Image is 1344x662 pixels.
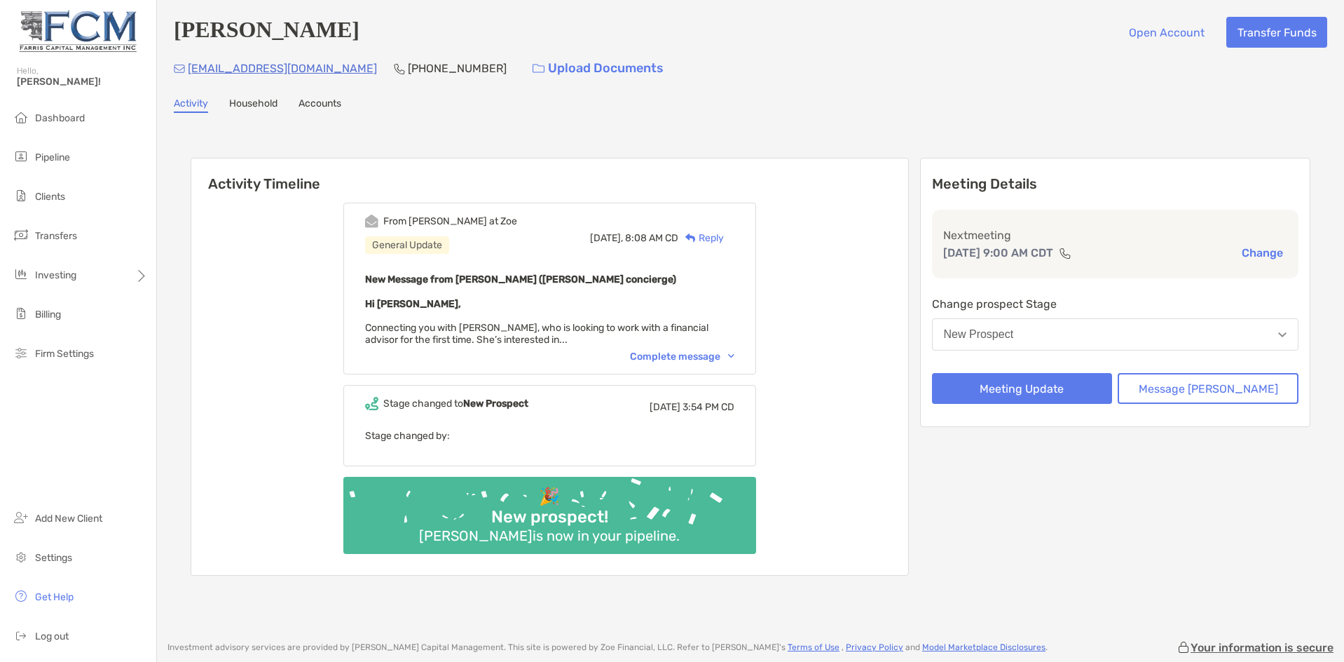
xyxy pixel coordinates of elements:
[678,231,724,245] div: Reply
[944,328,1014,341] div: New Prospect
[846,642,903,652] a: Privacy Policy
[685,234,696,243] img: Reply icon
[533,64,544,74] img: button icon
[650,401,680,413] span: [DATE]
[463,398,528,410] b: New Prospect
[365,236,449,254] div: General Update
[922,642,1045,652] a: Model Marketplace Disclosures
[523,53,673,83] a: Upload Documents
[229,97,277,113] a: Household
[174,65,185,73] img: Email Icon
[13,548,29,565] img: settings icon
[299,97,341,113] a: Accounts
[191,158,908,192] h6: Activity Timeline
[932,373,1113,404] button: Meeting Update
[13,187,29,204] img: clients icon
[932,295,1299,313] p: Change prospect Stage
[17,76,148,88] span: [PERSON_NAME]!
[167,642,1048,653] p: Investment advisory services are provided by [PERSON_NAME] Capital Management . This site is powe...
[1191,641,1333,654] p: Your information is secure
[35,151,70,163] span: Pipeline
[413,527,685,544] div: [PERSON_NAME] is now in your pipeline.
[683,401,734,413] span: 3:54 PM CD
[383,215,517,227] div: From [PERSON_NAME] at Zoe
[13,148,29,165] img: pipeline icon
[533,487,565,507] div: 🎉
[17,6,139,56] img: Zoe Logo
[365,215,378,228] img: Event icon
[1059,248,1071,259] img: communication type
[35,348,94,360] span: Firm Settings
[35,191,65,203] span: Clients
[13,266,29,283] img: investing icon
[408,60,507,77] p: [PHONE_NUMBER]
[343,477,756,542] img: Confetti
[1118,17,1215,48] button: Open Account
[383,398,528,410] div: Stage changed to
[35,309,61,320] span: Billing
[728,354,734,358] img: Chevron icon
[365,298,461,310] strong: Hi [PERSON_NAME],
[35,630,69,642] span: Log out
[932,175,1299,193] p: Meeting Details
[394,63,405,74] img: Phone Icon
[943,227,1288,244] p: Next meeting
[486,507,614,527] div: New prospect!
[13,627,29,644] img: logout icon
[932,318,1299,351] button: New Prospect
[35,513,102,525] span: Add New Client
[174,97,208,113] a: Activity
[1237,245,1287,260] button: Change
[35,230,77,242] span: Transfers
[590,232,623,244] span: [DATE],
[1278,332,1287,337] img: Open dropdown arrow
[365,273,676,285] b: New Message from [PERSON_NAME] ([PERSON_NAME] concierge)
[625,232,678,244] span: 8:08 AM CD
[1118,373,1298,404] button: Message [PERSON_NAME]
[13,227,29,243] img: transfers icon
[188,60,377,77] p: [EMAIL_ADDRESS][DOMAIN_NAME]
[35,552,72,564] span: Settings
[13,588,29,604] img: get-help icon
[13,305,29,322] img: billing icon
[943,244,1053,262] p: [DATE] 9:00 AM CDT
[788,642,839,652] a: Terms of Use
[365,427,734,445] p: Stage changed by:
[13,344,29,361] img: firm-settings icon
[35,269,76,281] span: Investing
[35,591,74,603] span: Get Help
[630,351,734,363] div: Complete message
[365,397,378,410] img: Event icon
[13,109,29,126] img: dashboard icon
[35,112,85,124] span: Dashboard
[365,298,708,346] span: Connecting you with [PERSON_NAME], who is looking to work with a financial advisor for the first ...
[174,17,359,48] h4: [PERSON_NAME]
[13,509,29,526] img: add_new_client icon
[1226,17,1327,48] button: Transfer Funds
